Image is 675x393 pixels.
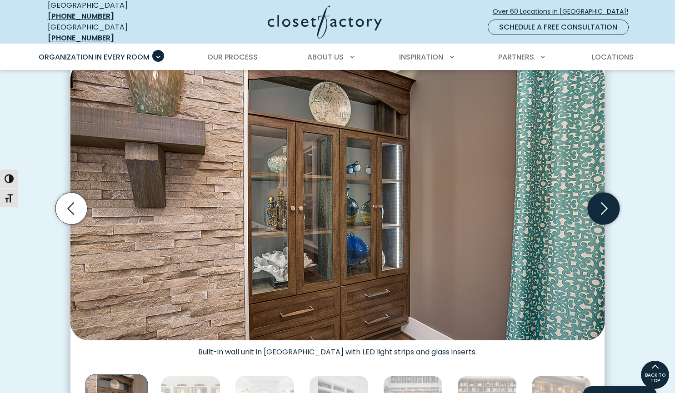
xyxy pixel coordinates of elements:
[493,7,635,16] span: Over 60 Locations in [GEOGRAPHIC_DATA]!
[498,52,534,62] span: Partners
[48,22,180,44] div: [GEOGRAPHIC_DATA]
[32,45,643,70] nav: Primary Menu
[492,4,636,20] a: Over 60 Locations in [GEOGRAPHIC_DATA]!
[207,52,258,62] span: Our Process
[399,52,443,62] span: Inspiration
[584,189,623,228] button: Next slide
[52,189,91,228] button: Previous slide
[48,33,114,43] a: [PHONE_NUMBER]
[39,52,150,62] span: Organization in Every Room
[268,5,382,39] img: Closet Factory Logo
[70,61,605,340] img: Built-in wall unit in Rocky Mountain with LED light strips and glass inserts.
[641,373,669,383] span: BACK TO TOP
[48,11,114,21] a: [PHONE_NUMBER]
[592,52,634,62] span: Locations
[488,20,629,35] a: Schedule a Free Consultation
[640,360,670,389] a: BACK TO TOP
[307,52,344,62] span: About Us
[70,340,605,357] figcaption: Built-in wall unit in [GEOGRAPHIC_DATA] with LED light strips and glass inserts.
